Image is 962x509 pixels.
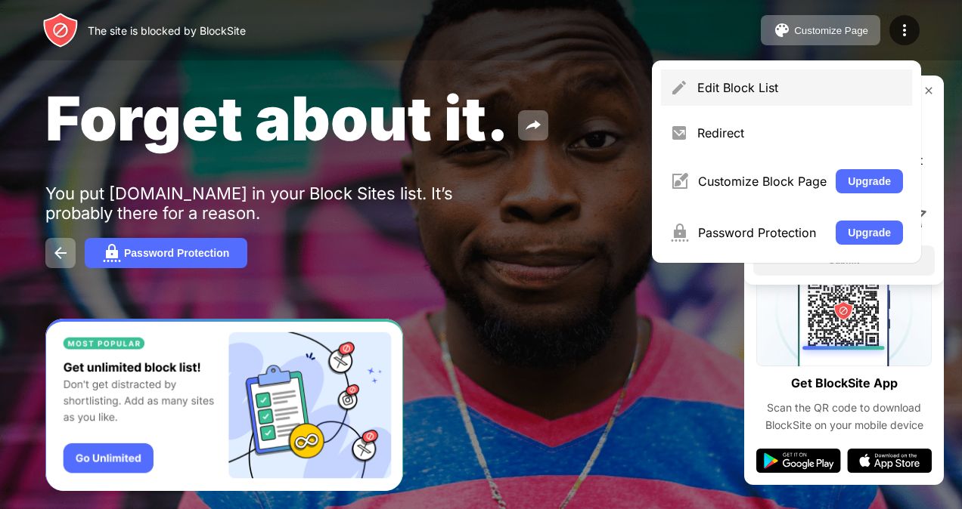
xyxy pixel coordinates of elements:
div: Edit Block List [697,80,903,95]
div: Get BlockSite App [791,372,898,394]
div: Password Protection [698,225,827,240]
img: header-logo.svg [42,12,79,48]
button: Password Protection [85,238,247,268]
img: app-store.svg [847,449,932,473]
img: rate-us-close.svg [923,85,935,97]
img: menu-password.svg [670,224,689,242]
img: menu-redirect.svg [670,124,688,142]
img: menu-icon.svg [895,21,914,39]
div: The site is blocked by BlockSite [88,24,246,37]
div: Redirect [697,125,903,140]
img: google-play.svg [756,449,841,473]
img: share.svg [524,116,542,134]
span: Forget about it. [45,82,509,155]
button: Upgrade [836,169,903,193]
div: Scan the QR code to download BlockSite on your mobile device [756,399,932,433]
img: menu-pencil.svg [670,79,688,97]
button: Customize Page [761,15,880,45]
div: You put [DOMAIN_NAME] in your Block Sites list. It’s probably there for a reason. [45,184,513,223]
img: password.svg [103,244,121,262]
div: Customize Block Page [698,174,827,189]
div: Customize Page [794,25,868,36]
img: back.svg [51,244,70,262]
button: Upgrade [836,221,903,245]
img: menu-customize.svg [670,172,689,190]
iframe: Banner [45,319,403,491]
div: Password Protection [124,247,229,259]
img: pallet.svg [773,21,791,39]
